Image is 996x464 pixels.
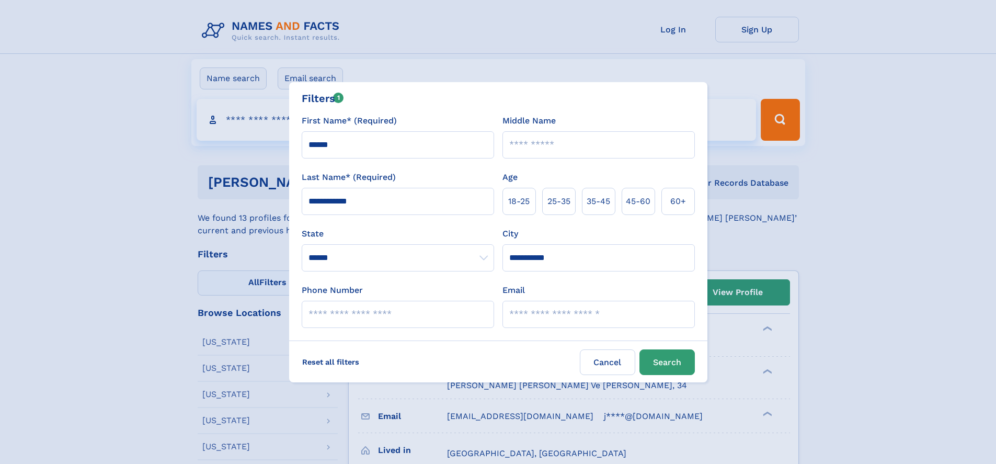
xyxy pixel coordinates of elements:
label: Middle Name [502,115,556,127]
label: Cancel [580,349,635,375]
label: City [502,228,518,240]
div: Filters [302,90,344,106]
label: State [302,228,494,240]
label: Last Name* (Required) [302,171,396,184]
label: Email [502,284,525,297]
label: Reset all filters [295,349,366,375]
span: 45‑60 [626,195,650,208]
label: First Name* (Required) [302,115,397,127]
span: 60+ [670,195,686,208]
span: 35‑45 [587,195,610,208]
button: Search [639,349,695,375]
span: 25‑35 [547,195,570,208]
label: Age [502,171,518,184]
label: Phone Number [302,284,363,297]
span: 18‑25 [508,195,530,208]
